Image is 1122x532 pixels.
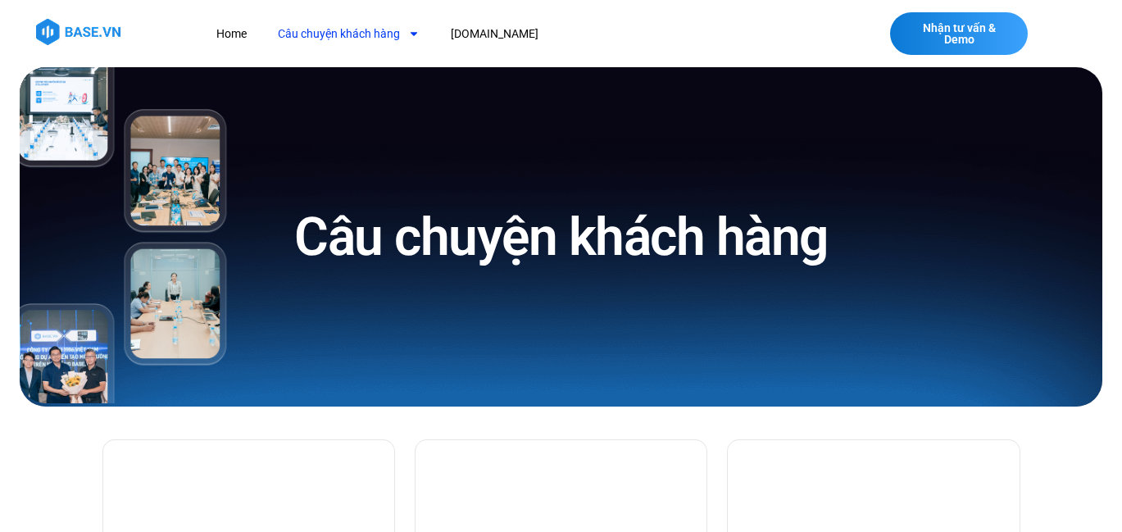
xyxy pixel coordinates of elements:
[204,19,259,49] a: Home
[890,12,1028,55] a: Nhận tư vấn & Demo
[266,19,432,49] a: Câu chuyện khách hàng
[294,203,828,271] h1: Câu chuyện khách hàng
[906,22,1011,45] span: Nhận tư vấn & Demo
[204,19,801,49] nav: Menu
[438,19,551,49] a: [DOMAIN_NAME]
